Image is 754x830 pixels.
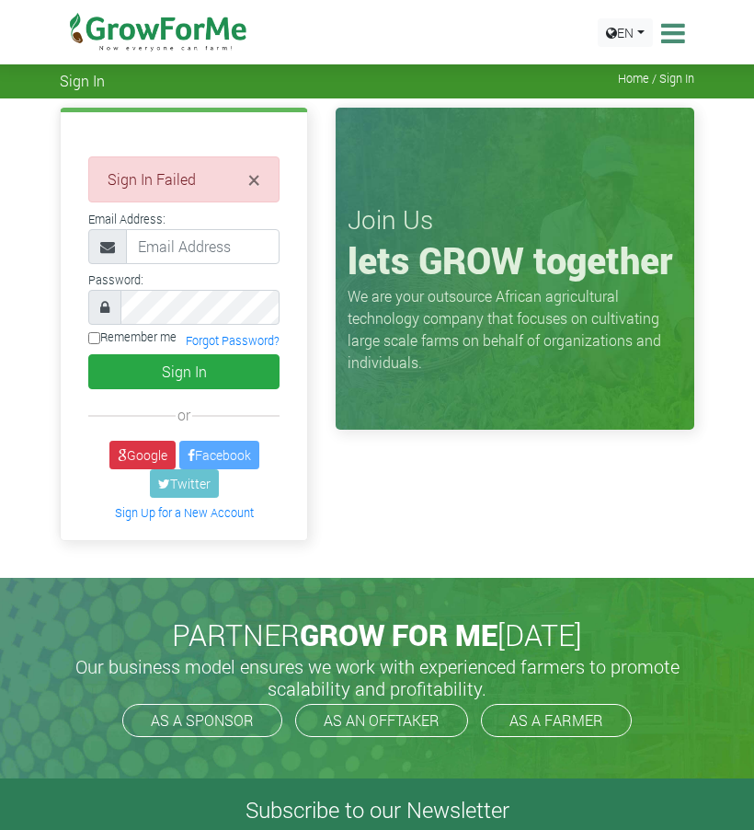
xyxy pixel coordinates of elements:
span: Home / Sign In [618,72,694,86]
a: Sign Up for a New Account [115,505,254,520]
button: Close [248,168,260,190]
h4: Subscribe to our Newsletter [23,797,731,824]
a: AS A FARMER [481,704,632,737]
h3: Join Us [348,204,682,236]
a: AS A SPONSOR [122,704,282,737]
button: Sign In [88,354,280,389]
p: We are your outsource African agricultural technology company that focuses on cultivating large s... [348,285,682,374]
label: Email Address: [88,211,166,228]
input: Remember me [88,332,100,344]
a: Forgot Password? [186,333,280,348]
h1: lets GROW together [348,238,682,282]
h5: Our business model ensures we work with experienced farmers to promote scalability and profitabil... [64,655,690,699]
span: Sign In [60,72,105,89]
span: GROW FOR ME [300,615,497,654]
label: Remember me [88,329,177,346]
label: Password: [88,271,143,289]
h2: PARTNER [DATE] [67,617,687,652]
a: Google [109,441,176,469]
a: AS AN OFFTAKER [295,704,468,737]
div: or [88,404,280,426]
a: EN [598,18,653,47]
div: Sign In Failed [88,156,280,202]
span: × [248,165,260,194]
input: Email Address [126,229,280,264]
